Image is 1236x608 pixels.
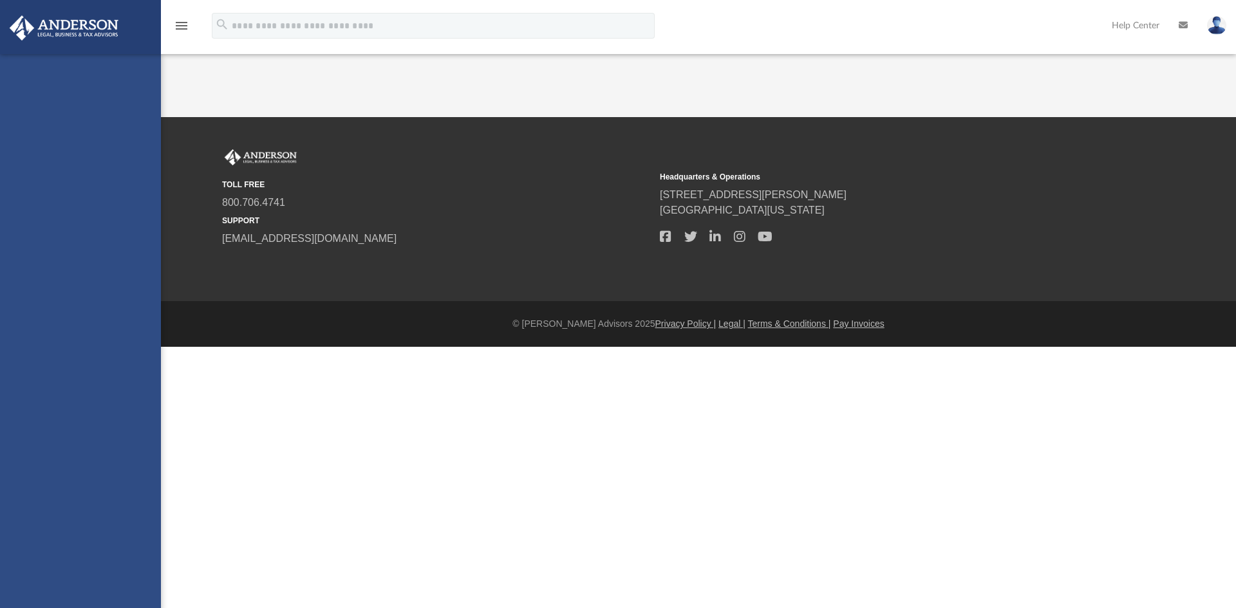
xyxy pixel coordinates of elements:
a: Pay Invoices [833,318,884,329]
a: [STREET_ADDRESS][PERSON_NAME] [660,189,847,200]
i: menu [174,18,189,33]
a: [GEOGRAPHIC_DATA][US_STATE] [660,205,825,216]
a: Terms & Conditions | [748,318,831,329]
img: Anderson Advisors Platinum Portal [6,15,122,41]
i: search [215,17,229,32]
small: Headquarters & Operations [660,171,1089,183]
div: © [PERSON_NAME] Advisors 2025 [161,317,1236,331]
small: SUPPORT [222,215,651,226]
a: Legal | [718,318,745,329]
small: TOLL FREE [222,179,651,190]
img: User Pic [1207,16,1226,35]
a: menu [174,24,189,33]
a: 800.706.4741 [222,197,285,208]
a: [EMAIL_ADDRESS][DOMAIN_NAME] [222,233,397,244]
img: Anderson Advisors Platinum Portal [222,149,299,166]
a: Privacy Policy | [655,318,716,329]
